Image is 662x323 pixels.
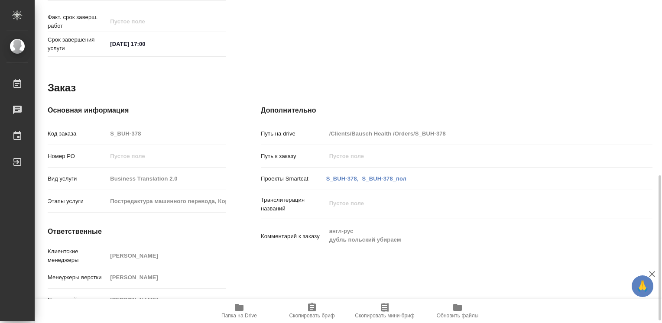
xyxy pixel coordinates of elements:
[48,296,107,304] p: Проектный менеджер
[107,249,226,262] input: Пустое поле
[362,175,407,182] a: S_BUH-378_пол
[48,273,107,282] p: Менеджеры верстки
[437,313,479,319] span: Обновить файлы
[276,299,348,323] button: Скопировать бриф
[261,174,326,183] p: Проекты Smartcat
[635,277,650,295] span: 🙏
[261,152,326,161] p: Путь к заказу
[326,224,620,247] textarea: англ-рус дубль польский убираем
[421,299,494,323] button: Обновить файлы
[107,150,226,162] input: Пустое поле
[326,127,620,140] input: Пустое поле
[355,313,414,319] span: Скопировать мини-бриф
[261,129,326,138] p: Путь на drive
[203,299,276,323] button: Папка на Drive
[48,36,107,53] p: Срок завершения услуги
[48,13,107,30] p: Факт. срок заверш. работ
[48,152,107,161] p: Номер РО
[107,294,226,306] input: Пустое поле
[48,129,107,138] p: Код заказа
[107,271,226,284] input: Пустое поле
[261,196,326,213] p: Транслитерация названий
[107,127,226,140] input: Пустое поле
[326,175,359,182] a: S_BUH-378,
[632,275,653,297] button: 🙏
[326,150,620,162] input: Пустое поле
[107,15,183,28] input: Пустое поле
[289,313,334,319] span: Скопировать бриф
[261,232,326,241] p: Комментарий к заказу
[48,174,107,183] p: Вид услуги
[107,195,226,207] input: Пустое поле
[48,226,226,237] h4: Ответственные
[107,172,226,185] input: Пустое поле
[48,247,107,265] p: Клиентские менеджеры
[48,81,76,95] h2: Заказ
[348,299,421,323] button: Скопировать мини-бриф
[48,105,226,116] h4: Основная информация
[48,197,107,206] p: Этапы услуги
[221,313,257,319] span: Папка на Drive
[261,105,652,116] h4: Дополнительно
[107,38,183,50] input: ✎ Введи что-нибудь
